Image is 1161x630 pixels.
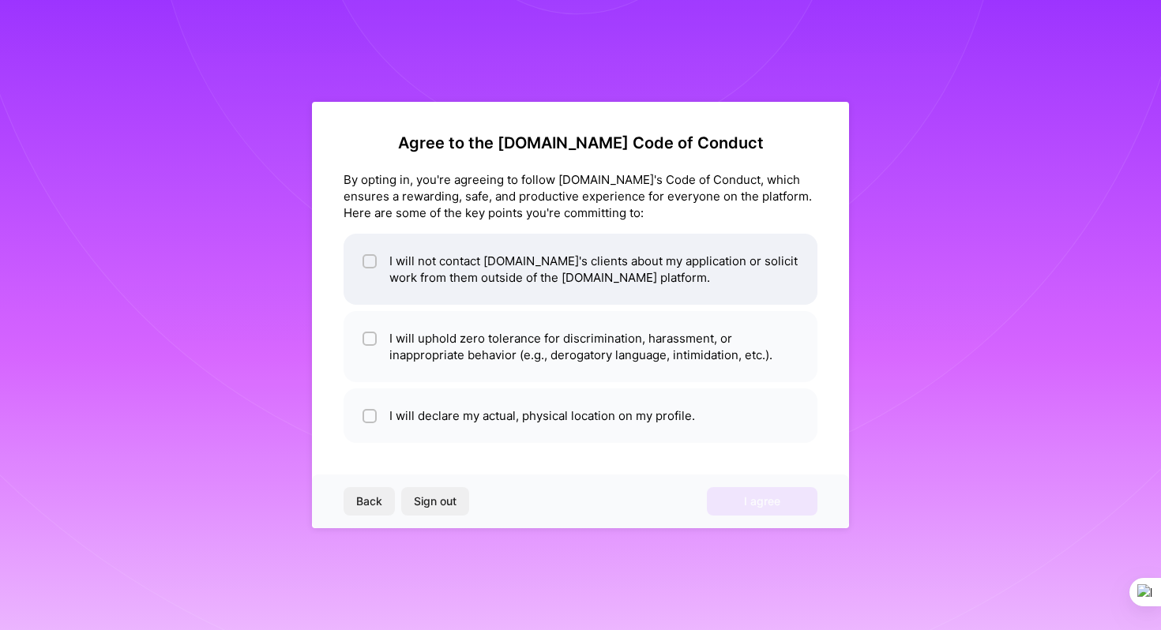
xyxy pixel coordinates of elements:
button: Sign out [401,487,469,516]
span: Sign out [414,493,457,509]
li: I will declare my actual, physical location on my profile. [344,388,817,443]
h2: Agree to the [DOMAIN_NAME] Code of Conduct [344,133,817,152]
div: By opting in, you're agreeing to follow [DOMAIN_NAME]'s Code of Conduct, which ensures a rewardin... [344,171,817,221]
button: Back [344,487,395,516]
span: Back [356,493,382,509]
li: I will uphold zero tolerance for discrimination, harassment, or inappropriate behavior (e.g., der... [344,311,817,382]
li: I will not contact [DOMAIN_NAME]'s clients about my application or solicit work from them outside... [344,234,817,305]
